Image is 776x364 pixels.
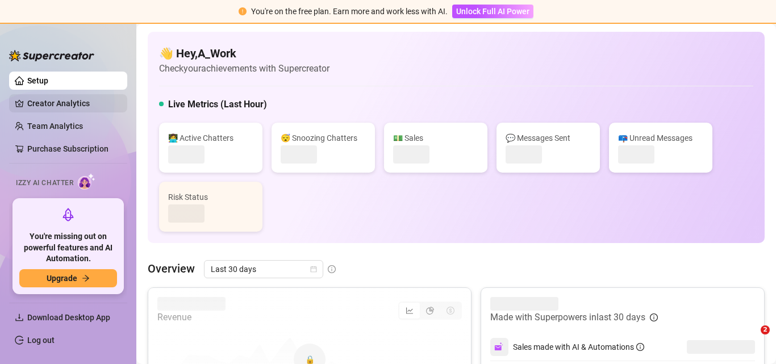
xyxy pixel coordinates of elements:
span: 2 [761,325,770,334]
div: 📪 Unread Messages [618,132,703,144]
button: Upgradearrow-right [19,269,117,287]
a: Team Analytics [27,122,83,131]
img: AI Chatter [78,173,95,190]
span: You're missing out on powerful features and AI Automation. [19,231,117,265]
div: 💵 Sales [393,132,478,144]
iframe: Intercom live chat [737,325,765,353]
a: Setup [27,76,48,85]
span: Izzy AI Chatter [16,178,73,189]
div: 💬 Messages Sent [506,132,591,144]
div: 👩‍💻 Active Chatters [168,132,253,144]
h4: 👋 Hey, A_Work [159,45,329,61]
span: Upgrade [47,274,77,283]
div: Risk Status [168,191,253,203]
img: svg%3e [494,342,504,352]
span: arrow-right [82,274,90,282]
span: exclamation-circle [239,7,247,15]
a: Creator Analytics [27,94,118,112]
span: Download Desktop App [27,313,110,322]
div: 😴 Snoozing Chatters [281,132,366,144]
span: Unlock Full AI Power [456,7,529,16]
span: download [15,313,24,322]
a: Log out [27,336,55,345]
article: Check your achievements with Supercreator [159,61,329,76]
a: Purchase Subscription [27,140,118,158]
span: calendar [310,266,317,273]
div: Sales made with AI & Automations [513,341,644,353]
span: info-circle [636,343,644,351]
span: info-circle [650,313,658,321]
span: info-circle [328,265,336,273]
a: Unlock Full AI Power [452,7,533,16]
span: Last 30 days [211,261,316,278]
button: Unlock Full AI Power [452,5,533,18]
span: You're on the free plan. Earn more and work less with AI. [251,7,448,16]
article: Made with Superpowers in last 30 days [490,311,645,324]
span: rocket [61,208,75,221]
article: Overview [148,260,195,277]
h5: Live Metrics (Last Hour) [168,98,267,111]
img: logo-BBDzfeDw.svg [9,50,94,61]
